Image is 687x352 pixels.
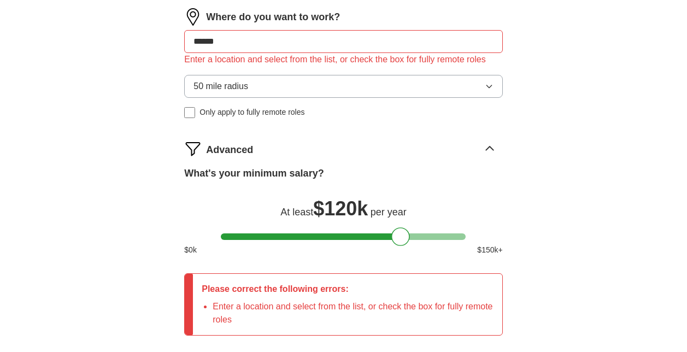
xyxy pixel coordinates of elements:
[184,53,502,66] div: Enter a location and select from the list, or check the box for fully remote roles
[213,300,493,326] li: Enter a location and select from the list, or check the box for fully remote roles
[184,107,195,118] input: Only apply to fully remote roles
[184,140,202,157] img: filter
[206,143,253,157] span: Advanced
[202,283,493,296] p: Please correct the following errors:
[199,107,304,118] span: Only apply to fully remote roles
[206,10,340,25] label: Where do you want to work?
[371,207,407,218] span: per year
[184,244,197,256] span: $ 0 k
[280,207,313,218] span: At least
[184,8,202,26] img: location.png
[184,166,324,181] label: What's your minimum salary?
[193,80,248,93] span: 50 mile radius
[184,75,502,98] button: 50 mile radius
[477,244,502,256] span: $ 150 k+
[313,197,368,220] span: $ 120k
